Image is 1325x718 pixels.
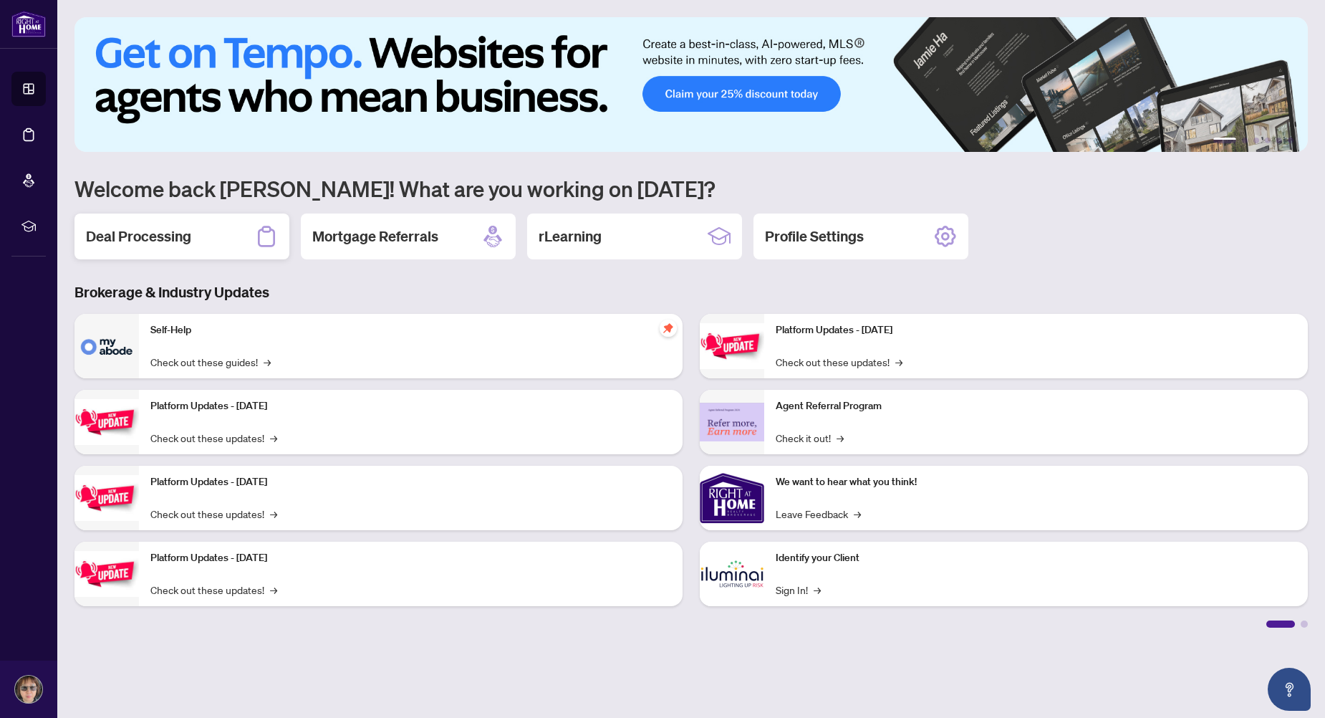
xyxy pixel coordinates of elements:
[1242,138,1248,143] button: 2
[86,226,191,246] h2: Deal Processing
[776,582,821,598] a: Sign In!→
[776,354,902,370] a: Check out these updates!→
[270,506,277,522] span: →
[854,506,861,522] span: →
[270,430,277,446] span: →
[539,226,602,246] h2: rLearning
[765,226,864,246] h2: Profile Settings
[776,506,861,522] a: Leave Feedback→
[74,175,1308,202] h1: Welcome back [PERSON_NAME]! What are you working on [DATE]?
[150,322,671,338] p: Self-Help
[1276,138,1282,143] button: 5
[776,398,1296,414] p: Agent Referral Program
[150,430,277,446] a: Check out these updates!→
[776,322,1296,338] p: Platform Updates - [DATE]
[895,354,902,370] span: →
[150,398,671,414] p: Platform Updates - [DATE]
[150,550,671,566] p: Platform Updates - [DATE]
[700,466,764,530] img: We want to hear what you think!
[776,550,1296,566] p: Identify your Client
[74,475,139,520] img: Platform Updates - July 21, 2025
[74,314,139,378] img: Self-Help
[1288,138,1293,143] button: 6
[150,506,277,522] a: Check out these updates!→
[74,399,139,444] img: Platform Updates - September 16, 2025
[150,354,271,370] a: Check out these guides!→
[74,17,1308,152] img: Slide 0
[312,226,438,246] h2: Mortgage Referrals
[150,582,277,598] a: Check out these updates!→
[74,282,1308,302] h3: Brokerage & Industry Updates
[814,582,821,598] span: →
[11,11,46,37] img: logo
[1268,668,1311,711] button: Open asap
[150,474,671,490] p: Platform Updates - [DATE]
[700,542,764,606] img: Identify your Client
[837,430,844,446] span: →
[15,676,42,703] img: Profile Icon
[264,354,271,370] span: →
[700,323,764,368] img: Platform Updates - June 23, 2025
[1265,138,1271,143] button: 4
[1253,138,1259,143] button: 3
[776,474,1296,490] p: We want to hear what you think!
[270,582,277,598] span: →
[74,551,139,596] img: Platform Updates - July 8, 2025
[700,403,764,442] img: Agent Referral Program
[776,430,844,446] a: Check it out!→
[660,320,677,337] span: pushpin
[1213,138,1236,143] button: 1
